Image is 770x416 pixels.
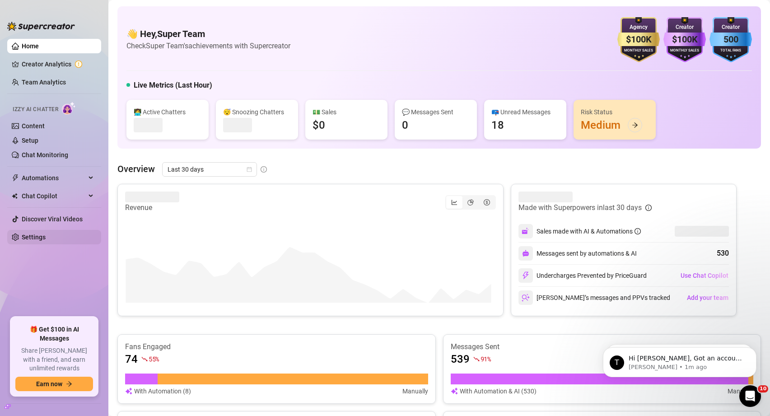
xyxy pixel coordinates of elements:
span: calendar [247,167,252,172]
article: Messages Sent [451,342,754,352]
span: Earn now [36,380,62,388]
div: 📪 Unread Messages [491,107,559,117]
div: Risk Status [581,107,649,117]
div: 👩‍💻 Active Chatters [134,107,201,117]
div: $100K [617,33,660,47]
img: svg%3e [451,386,458,396]
img: blue-badge-DgoSNQY1.svg [709,17,752,62]
img: Chat Copilot [12,193,18,199]
article: With Automation & AI (530) [460,386,537,396]
article: 539 [451,352,470,366]
h4: 👋 Hey, Super Team [126,28,290,40]
img: gold-badge-CigiZidd.svg [617,17,660,62]
span: line-chart [451,199,457,206]
div: 18 [491,118,504,132]
span: pie-chart [467,199,474,206]
div: 💬 Messages Sent [402,107,470,117]
span: fall [141,356,148,362]
span: Automations [22,171,86,185]
a: Home [22,42,39,50]
span: Add your team [687,294,728,301]
div: 500 [709,33,752,47]
article: Manually [402,386,428,396]
img: svg%3e [522,294,530,302]
span: info-circle [635,228,641,234]
span: fall [473,356,480,362]
a: Chat Monitoring [22,151,68,159]
a: Content [22,122,45,130]
img: svg%3e [522,271,530,280]
span: 91 % [481,355,491,363]
article: Revenue [125,202,179,213]
div: Creator [663,23,706,32]
article: Overview [117,162,155,176]
span: Chat Copilot [22,189,86,203]
span: 55 % [149,355,159,363]
img: AI Chatter [62,102,76,115]
div: Sales made with AI & Automations [537,226,641,236]
div: Total Fans [709,48,752,54]
article: Made with Superpowers in last 30 days [518,202,642,213]
span: build [5,403,11,410]
img: svg%3e [522,250,529,257]
span: dollar-circle [484,199,490,206]
img: purple-badge-B9DA21FR.svg [663,17,706,62]
span: 🎁 Get $100 in AI Messages [15,325,93,343]
a: Creator Analytics exclamation-circle [22,57,94,71]
div: Agency [617,23,660,32]
iframe: Intercom notifications message [589,328,770,392]
span: Last 30 days [168,163,252,176]
div: $0 [313,118,325,132]
button: Earn nowarrow-right [15,377,93,391]
img: logo-BBDzfeDw.svg [7,22,75,31]
div: Messages sent by automations & AI [518,246,637,261]
div: Monthly Sales [663,48,706,54]
span: arrow-right [632,122,638,128]
a: Setup [22,137,38,144]
span: 10 [758,385,768,393]
a: Team Analytics [22,79,66,86]
img: svg%3e [522,227,530,235]
a: Discover Viral Videos [22,215,83,223]
iframe: Intercom live chat [739,385,761,407]
span: Share [PERSON_NAME] with a friend, and earn unlimited rewards [15,346,93,373]
div: 530 [717,248,729,259]
button: Use Chat Copilot [680,268,729,283]
span: Use Chat Copilot [681,272,728,279]
div: Undercharges Prevented by PriceGuard [518,268,647,283]
article: Fans Engaged [125,342,428,352]
div: $100K [663,33,706,47]
div: Creator [709,23,752,32]
span: arrow-right [66,381,72,387]
h5: Live Metrics (Last Hour) [134,80,212,91]
div: segmented control [445,195,496,210]
div: 💵 Sales [313,107,380,117]
div: [PERSON_NAME]’s messages and PPVs tracked [518,290,670,305]
span: info-circle [261,166,267,173]
span: Izzy AI Chatter [13,105,58,114]
a: Settings [22,234,46,241]
article: With Automation (8) [134,386,191,396]
img: svg%3e [125,386,132,396]
article: Check Super Team's achievements with Supercreator [126,40,290,51]
article: 74 [125,352,138,366]
span: thunderbolt [12,174,19,182]
button: Add your team [686,290,729,305]
span: info-circle [645,205,652,211]
div: 😴 Snoozing Chatters [223,107,291,117]
div: 0 [402,118,408,132]
div: Monthly Sales [617,48,660,54]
